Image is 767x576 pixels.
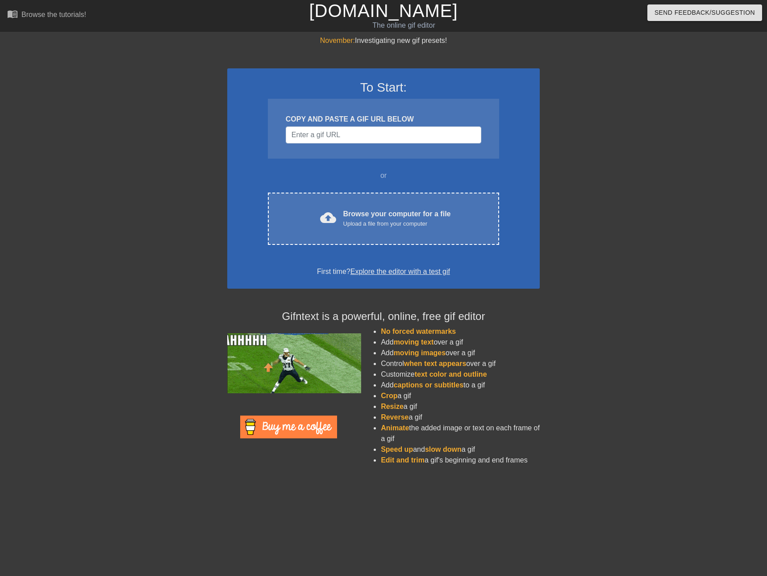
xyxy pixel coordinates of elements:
span: captions or subtitles [394,381,463,389]
div: First time? [239,266,528,277]
div: Upload a file from your computer [343,219,451,228]
input: Username [286,126,481,143]
li: Control over a gif [381,358,540,369]
div: or [250,170,517,181]
span: Crop [381,392,397,399]
span: slow down [425,446,462,453]
span: No forced watermarks [381,328,456,335]
div: COPY AND PASTE A GIF URL BELOW [286,114,481,125]
li: the added image or text on each frame of a gif [381,423,540,444]
li: a gif [381,412,540,423]
div: Investigating new gif presets! [227,35,540,46]
li: Add to a gif [381,380,540,391]
div: Browse your computer for a file [343,209,451,228]
span: moving images [394,349,446,357]
h3: To Start: [239,80,528,95]
img: football_small.gif [227,333,361,393]
li: Customize [381,369,540,380]
span: Speed up [381,446,413,453]
span: Resize [381,403,404,410]
li: Add over a gif [381,348,540,358]
span: Animate [381,424,409,432]
span: Edit and trim [381,456,425,464]
img: Buy Me A Coffee [240,416,337,438]
li: and a gif [381,444,540,455]
div: Browse the tutorials! [21,11,86,18]
span: moving text [394,338,434,346]
span: Reverse [381,413,409,421]
button: Send Feedback/Suggestion [647,4,762,21]
a: [DOMAIN_NAME] [309,1,458,21]
li: a gif [381,401,540,412]
h4: Gifntext is a powerful, online, free gif editor [227,310,540,323]
span: November: [320,37,355,44]
li: a gif's beginning and end frames [381,455,540,466]
a: Explore the editor with a test gif [350,268,450,275]
li: Add over a gif [381,337,540,348]
span: Send Feedback/Suggestion [654,7,755,18]
a: Browse the tutorials! [7,8,86,22]
span: text color and outline [415,370,487,378]
span: cloud_upload [320,210,336,226]
li: a gif [381,391,540,401]
span: when text appears [404,360,467,367]
span: menu_book [7,8,18,19]
div: The online gif editor [260,20,548,31]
